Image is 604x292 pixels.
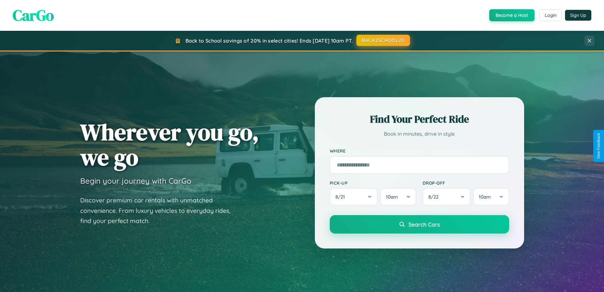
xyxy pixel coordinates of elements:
h1: Wherever you go, we go [80,119,259,170]
span: 10am [386,194,398,200]
div: Give Feedback [596,133,601,159]
button: 10am [473,188,509,206]
span: 10am [479,194,491,200]
button: 8/21 [330,188,378,206]
button: 10am [380,188,416,206]
p: Book in minutes, drive in style [330,129,509,139]
span: Back to School savings of 20% in select cities! Ends [DATE] 10am PT. [185,37,353,44]
span: 8 / 21 [335,194,348,200]
label: Pick-up [330,180,416,186]
button: Login [539,10,562,21]
span: 8 / 22 [428,194,442,200]
button: Become a Host [489,9,535,21]
label: Drop-off [423,180,509,186]
label: Where [330,148,509,153]
button: Search Cars [330,215,509,234]
span: Search Cars [408,221,440,228]
h3: Begin your journey with CarGo [80,176,192,186]
h2: Find Your Perfect Ride [330,112,509,126]
p: Discover premium car rentals with unmatched convenience. From luxury vehicles to everyday rides, ... [80,195,239,226]
span: CarGo [13,5,54,26]
button: 8/22 [423,188,471,206]
button: Sign Up [565,10,591,21]
button: BACK2SCHOOL20 [356,35,410,46]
